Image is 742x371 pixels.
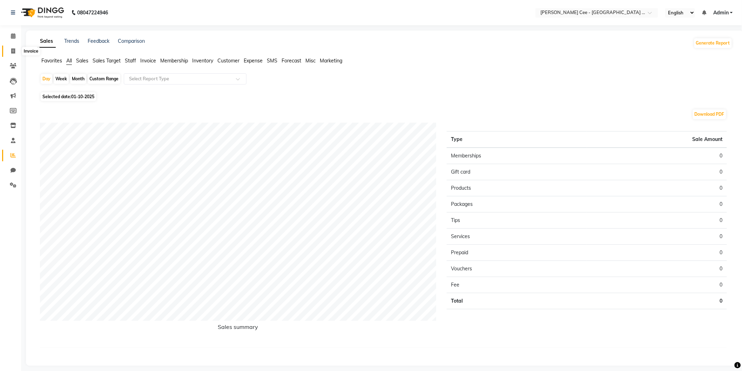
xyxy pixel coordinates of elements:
[71,94,94,99] span: 01-10-2025
[37,35,56,48] a: Sales
[88,38,109,44] a: Feedback
[305,58,316,64] span: Misc
[140,58,156,64] span: Invoice
[447,196,587,213] td: Packages
[54,74,69,84] div: Week
[447,213,587,229] td: Tips
[244,58,263,64] span: Expense
[587,229,727,245] td: 0
[447,245,587,261] td: Prepaid
[587,131,727,148] th: Sale Amount
[217,58,240,64] span: Customer
[447,131,587,148] th: Type
[587,213,727,229] td: 0
[118,38,145,44] a: Comparison
[41,92,96,101] span: Selected date:
[76,58,88,64] span: Sales
[447,261,587,277] td: Vouchers
[93,58,121,64] span: Sales Target
[694,38,732,48] button: Generate Report
[192,58,213,64] span: Inventory
[88,74,120,84] div: Custom Range
[18,3,66,22] img: logo
[587,164,727,180] td: 0
[41,58,62,64] span: Favorites
[22,47,40,55] div: Invoice
[40,324,436,333] h6: Sales summary
[66,58,72,64] span: All
[160,58,188,64] span: Membership
[70,74,86,84] div: Month
[447,293,587,309] td: Total
[267,58,277,64] span: SMS
[587,261,727,277] td: 0
[713,9,729,16] span: Admin
[125,58,136,64] span: Staff
[41,74,52,84] div: Day
[447,229,587,245] td: Services
[64,38,79,44] a: Trends
[587,277,727,293] td: 0
[320,58,342,64] span: Marketing
[587,293,727,309] td: 0
[77,3,108,22] b: 08047224946
[587,196,727,213] td: 0
[587,148,727,164] td: 0
[447,164,587,180] td: Gift card
[447,277,587,293] td: Fee
[587,245,727,261] td: 0
[587,180,727,196] td: 0
[282,58,301,64] span: Forecast
[447,180,587,196] td: Products
[447,148,587,164] td: Memberships
[693,109,726,119] button: Download PDF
